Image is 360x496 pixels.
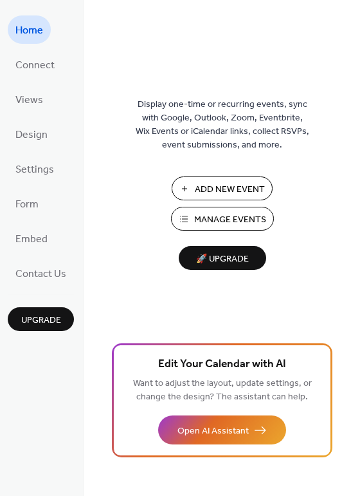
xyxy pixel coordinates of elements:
span: Embed [15,229,48,250]
button: Add New Event [172,176,273,200]
span: Edit Your Calendar with AI [158,356,286,374]
span: Upgrade [21,314,61,327]
span: Want to adjust the layout, update settings, or change the design? The assistant can help. [133,375,312,406]
a: Settings [8,155,62,183]
span: Design [15,125,48,146]
button: 🚀 Upgrade [179,246,266,270]
span: Connect [15,55,55,76]
button: Manage Events [171,207,274,231]
a: Form [8,189,46,218]
button: Upgrade [8,307,74,331]
a: Contact Us [8,259,74,287]
span: 🚀 Upgrade [186,251,258,268]
span: Manage Events [194,213,266,227]
span: Form [15,195,39,215]
span: Settings [15,160,54,180]
span: Home [15,21,43,41]
a: Embed [8,224,55,253]
span: Open AI Assistant [177,424,249,438]
a: Design [8,120,55,148]
a: Home [8,15,51,44]
span: Views [15,90,43,111]
a: Connect [8,50,62,79]
button: Open AI Assistant [158,415,286,444]
a: Views [8,85,51,113]
span: Contact Us [15,264,66,285]
span: Display one-time or recurring events, sync with Google, Outlook, Zoom, Eventbrite, Wix Events or ... [136,98,309,152]
span: Add New Event [195,183,265,196]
